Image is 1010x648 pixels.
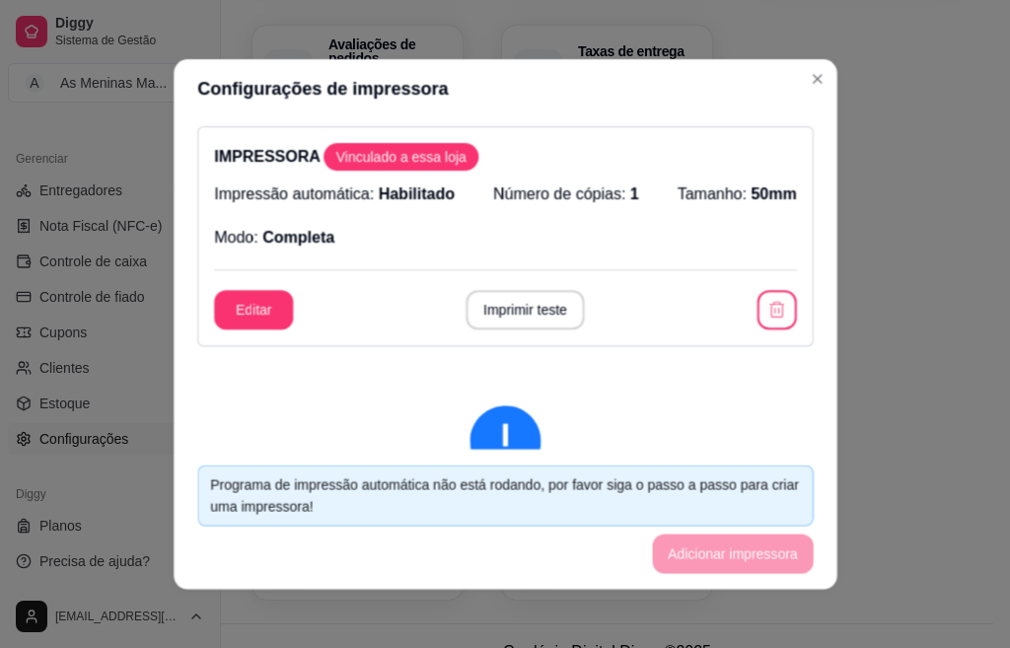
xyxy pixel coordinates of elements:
[677,182,796,206] p: Tamanho:
[214,290,293,329] button: Editar
[214,226,334,250] p: Modo:
[214,182,455,206] p: Impressão automática:
[629,185,638,202] span: 1
[174,59,837,118] header: Configurações de impressora
[466,290,585,329] button: Imprimir teste
[210,473,801,517] div: Programa de impressão automática não está rodando, por favor siga o passo a passo para criar uma ...
[469,405,541,476] span: exclamation-circle
[262,229,334,246] span: Completa
[214,143,797,171] p: IMPRESSORA
[801,63,832,95] button: Close
[493,182,639,206] p: Número de cópias:
[751,185,796,202] span: 50mm
[378,185,454,202] span: Habilitado
[327,147,473,167] span: Vinculado a essa loja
